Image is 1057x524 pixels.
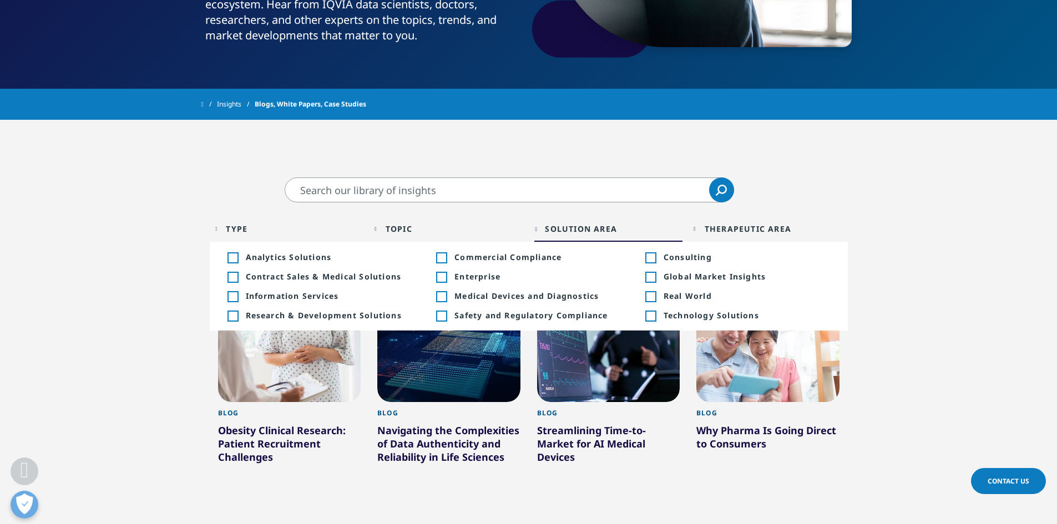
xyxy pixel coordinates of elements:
li: Inclusion filter on Consulting; 623 results [633,247,842,267]
a: Insights [217,94,255,114]
li: Inclusion filter on Technology Solutions; 1,352 result [633,306,842,325]
div: Inclusion filter on Information Services; 644 results [227,292,237,302]
span: Contract Sales & Medical Solutions [246,271,412,282]
li: Inclusion filter on Commercial Compliance; 365 results [424,247,633,267]
input: Search [285,177,734,202]
a: Contact Us [971,468,1046,494]
div: Type facet. [226,223,247,234]
span: Technology Solutions [664,310,830,320]
span: Commercial Compliance [454,252,621,262]
button: Open Preferences [11,491,38,518]
span: Safety and Regulatory Compliance [454,310,621,320]
span: Global Market Insights [664,271,830,282]
a: Search [709,177,734,202]
svg: Search [716,185,727,196]
span: Information Services [246,291,412,301]
span: Analytics Solutions [246,252,412,262]
div: Inclusion filter on Technology Solutions; 1,352 result [645,311,655,321]
span: Medical Devices and Diagnostics [454,291,621,301]
div: Navigating the Complexities of Data Authenticity and Reliability in Life Sciences [377,424,520,468]
div: Inclusion filter on Enterprise; 2,218 results [436,272,446,282]
div: Blog [218,409,361,424]
span: Blogs, White Papers, Case Studies [255,94,366,114]
li: Inclusion filter on Information Services; 644 results [215,286,424,306]
li: Inclusion filter on Research & Development Solutions; 1,022 result [215,306,424,325]
div: Inclusion filter on Consulting; 623 results [645,253,655,263]
a: Blog Obesity Clinical Research: Patient Recruitment Challenges [218,402,361,513]
li: Inclusion filter on Real World; 929 results [633,286,842,306]
li: Inclusion filter on Analytics Solutions; 352 results [215,247,424,267]
li: Inclusion filter on Medical Devices and Diagnostics; 1,132 result [424,286,633,306]
div: Solution Area facet. [545,223,617,234]
span: Enterprise [454,271,621,282]
li: Inclusion filter on Global Market Insights; 349 results [633,267,842,286]
span: Research & Development Solutions [246,310,412,320]
span: Real World [664,291,830,301]
div: Inclusion filter on Safety and Regulatory Compliance; 585 results [436,311,446,321]
div: Blog [696,409,839,424]
span: Consulting [664,252,830,262]
li: Inclusion filter on Safety and Regulatory Compliance; 585 results [424,306,633,325]
div: Topic facet. [386,223,412,234]
div: Inclusion filter on Analytics Solutions; 352 results [227,253,237,263]
div: Streamlining Time-to-Market for AI Medical Devices [537,424,680,468]
li: Inclusion filter on Contract Sales & Medical Solutions; 470 results [215,267,424,286]
div: Why Pharma Is Going Direct to Consumers [696,424,839,455]
a: Blog Streamlining Time-to-Market for AI Medical Devices [537,402,680,492]
a: Blog Why Pharma Is Going Direct to Consumers [696,402,839,479]
div: Obesity Clinical Research: Patient Recruitment Challenges [218,424,361,468]
div: Blog [537,409,680,424]
span: Contact Us [988,476,1029,486]
div: Blog [377,409,520,424]
div: Inclusion filter on Medical Devices and Diagnostics; 1,132 result [436,292,446,302]
div: Inclusion filter on Commercial Compliance; 365 results [436,253,446,263]
li: Inclusion filter on Enterprise; 2,218 results [424,267,633,286]
div: Therapeutic Area facet. [705,223,791,234]
div: Inclusion filter on Research & Development Solutions; 1,022 result [227,311,237,321]
div: Inclusion filter on Contract Sales & Medical Solutions; 470 results [227,272,237,282]
div: Inclusion filter on Global Market Insights; 349 results [645,272,655,282]
div: Inclusion filter on Real World; 929 results [645,292,655,302]
a: Blog Navigating the Complexities of Data Authenticity and Reliability in Life Sciences [377,402,520,492]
